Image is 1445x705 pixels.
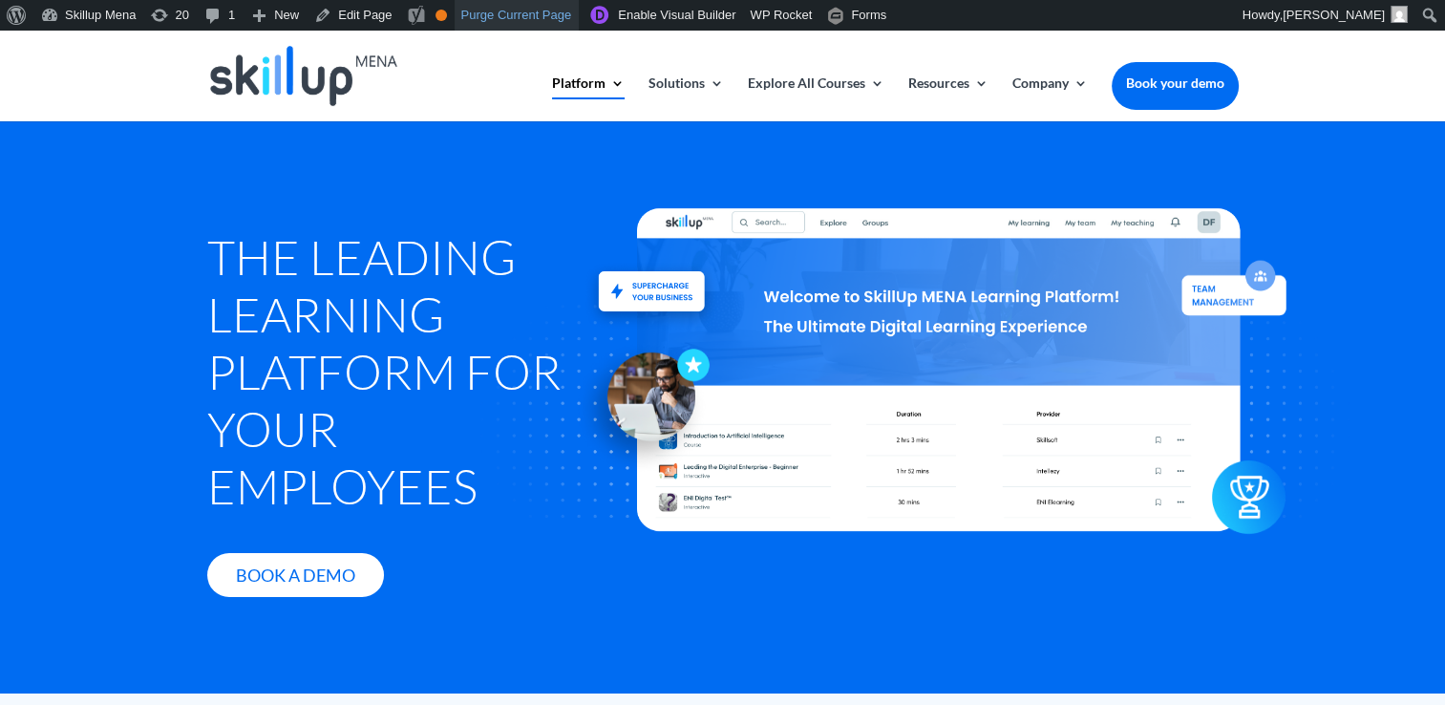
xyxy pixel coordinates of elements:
[908,76,988,121] a: Resources
[552,76,625,121] a: Platform
[1283,8,1385,22] span: [PERSON_NAME]
[1213,475,1286,548] img: icon2 - Skillup
[648,76,724,121] a: Solutions
[1012,76,1088,121] a: Company
[573,333,710,470] img: icon - Skillup
[1112,62,1239,104] a: Book your demo
[210,46,397,106] img: Skillup Mena
[584,244,720,314] img: Upskill and reskill your staff - SkillUp MENA
[748,76,884,121] a: Explore All Courses
[436,10,447,21] div: OK
[207,553,384,598] a: Book A Demo
[1127,499,1445,705] iframe: Chat Widget
[207,228,585,524] h1: The Leading Learning Platform for Your Employees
